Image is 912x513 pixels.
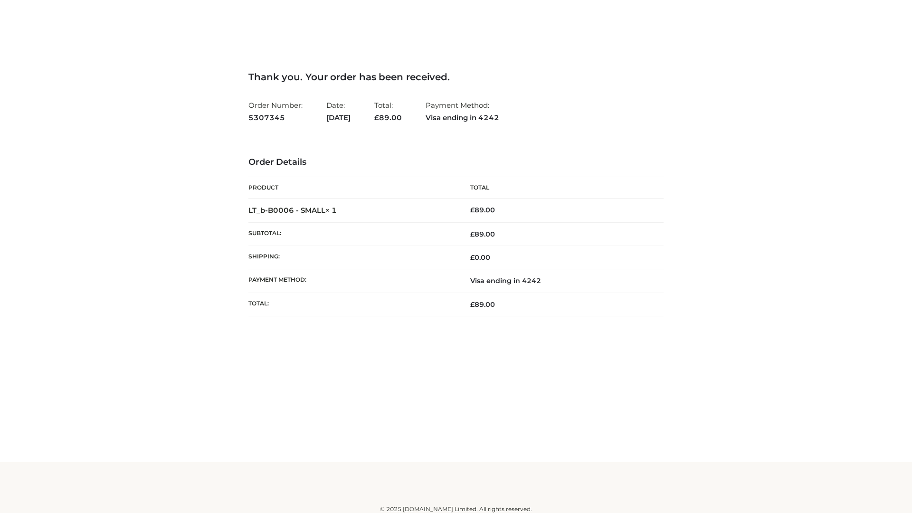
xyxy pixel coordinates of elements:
span: £ [470,253,475,262]
li: Payment Method: [426,97,499,126]
span: £ [470,230,475,238]
th: Subtotal: [248,222,456,246]
strong: LT_b-B0006 - SMALL [248,206,337,215]
strong: × 1 [325,206,337,215]
th: Shipping: [248,246,456,269]
li: Order Number: [248,97,303,126]
th: Payment method: [248,269,456,293]
h3: Order Details [248,157,664,168]
span: 89.00 [470,230,495,238]
strong: 5307345 [248,112,303,124]
td: Visa ending in 4242 [456,269,664,293]
strong: [DATE] [326,112,351,124]
span: £ [470,300,475,309]
span: £ [470,206,475,214]
th: Total [456,177,664,199]
span: 89.00 [374,113,402,122]
li: Date: [326,97,351,126]
h3: Thank you. Your order has been received. [248,71,664,83]
span: 89.00 [470,300,495,309]
span: £ [374,113,379,122]
strong: Visa ending in 4242 [426,112,499,124]
li: Total: [374,97,402,126]
bdi: 0.00 [470,253,490,262]
bdi: 89.00 [470,206,495,214]
th: Total: [248,293,456,316]
th: Product [248,177,456,199]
